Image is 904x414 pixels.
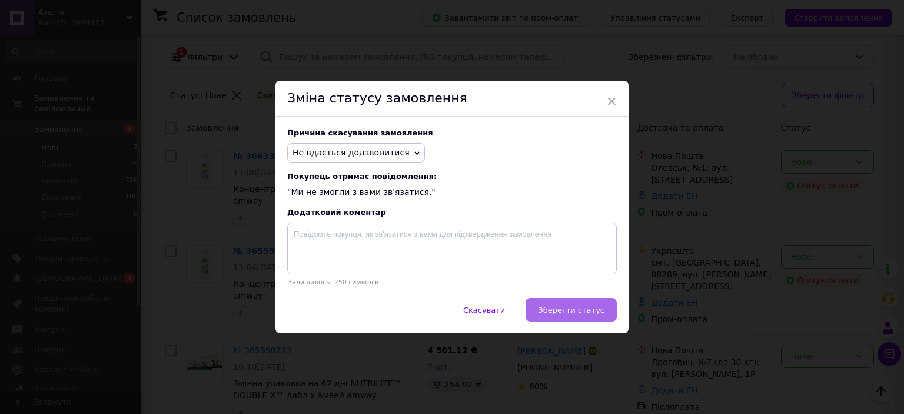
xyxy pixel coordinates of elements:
span: Скасувати [463,306,505,314]
span: Покупець отримає повідомлення: [287,172,617,181]
span: Зберегти статус [538,306,604,314]
span: × [606,91,617,111]
div: Причина скасування замовлення [287,128,617,137]
div: Додатковий коментар [287,208,617,217]
button: Скасувати [451,298,517,322]
p: Залишилось: 250 символів [287,279,617,286]
span: Не вдається додзвонитися [293,148,410,157]
div: "Ми не змогли з вами зв'язатися." [287,172,617,198]
button: Зберегти статус [526,298,617,322]
div: Зміна статусу замовлення [275,81,629,117]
